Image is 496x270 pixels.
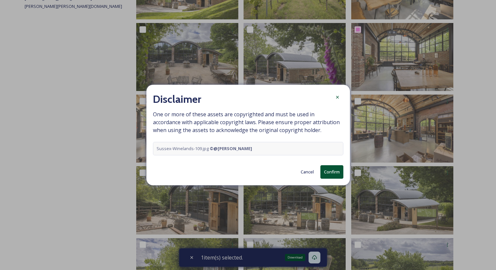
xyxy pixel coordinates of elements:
button: Confirm [320,165,343,179]
span: Sussex-Winelands-109.jpg [157,146,252,152]
strong: © @[PERSON_NAME] [210,146,252,151]
h2: Disclaimer [153,91,201,107]
span: One or more of these assets are copyrighted and must be used in accordance with applicable copyri... [153,110,343,155]
button: Cancel [297,166,317,178]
